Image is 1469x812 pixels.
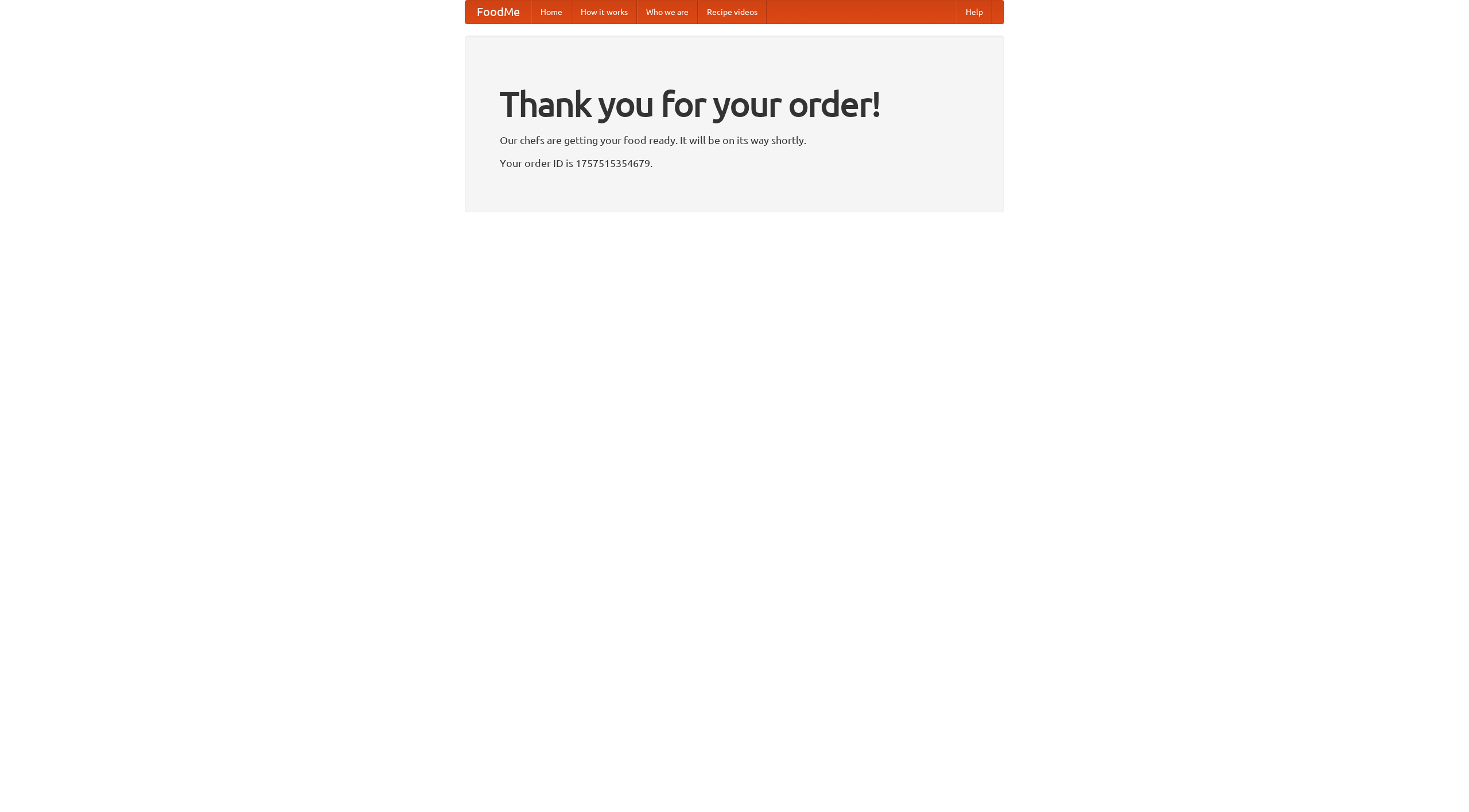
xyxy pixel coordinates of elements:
a: Recipe videos [698,1,767,24]
a: Help [957,1,992,24]
h1: Thank you for your order! [500,76,969,131]
a: How it works [572,1,637,24]
a: Home [531,1,572,24]
p: Our chefs are getting your food ready. It will be on its way shortly. [500,131,969,149]
a: Who we are [637,1,698,24]
p: Your order ID is 1757515354679. [500,154,969,172]
a: FoodMe [465,1,531,24]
